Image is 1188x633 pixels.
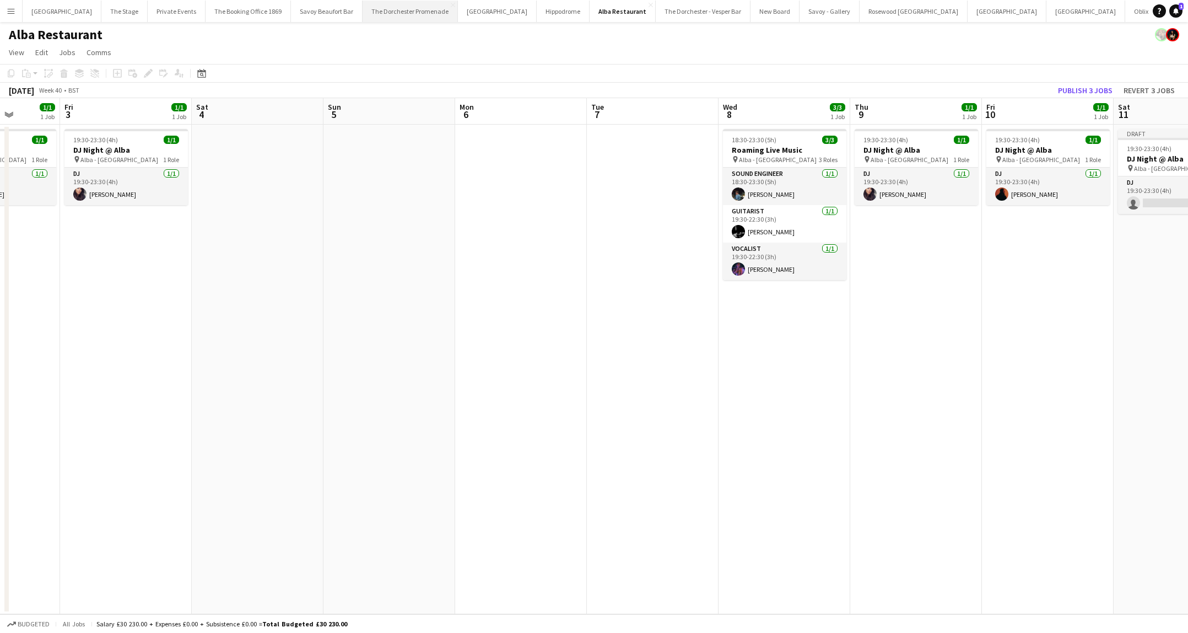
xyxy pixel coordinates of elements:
[1118,102,1130,112] span: Sat
[723,145,846,155] h3: Roaming Live Music
[1002,155,1080,164] span: Alba - [GEOGRAPHIC_DATA]
[962,112,976,121] div: 1 Job
[855,102,868,112] span: Thu
[723,168,846,205] app-card-role: Sound Engineer1/118:30-23:30 (5h)[PERSON_NAME]
[40,103,55,111] span: 1/1
[64,145,188,155] h3: DJ Night @ Alba
[55,45,80,60] a: Jobs
[326,108,341,121] span: 5
[1169,4,1182,18] a: 1
[1116,108,1130,121] span: 11
[1085,155,1101,164] span: 1 Role
[590,1,656,22] button: Alba Restaurant
[35,47,48,57] span: Edit
[63,108,73,121] span: 3
[9,85,34,96] div: [DATE]
[1054,83,1117,98] button: Publish 3 jobs
[985,108,995,121] span: 10
[721,108,737,121] span: 8
[723,102,737,112] span: Wed
[871,155,948,164] span: Alba - [GEOGRAPHIC_DATA]
[986,168,1110,205] app-card-role: DJ1/119:30-23:30 (4h)[PERSON_NAME]
[36,86,64,94] span: Week 40
[80,155,158,164] span: Alba - [GEOGRAPHIC_DATA]
[206,1,291,22] button: The Booking Office 1869
[986,129,1110,205] div: 19:30-23:30 (4h)1/1DJ Night @ Alba Alba - [GEOGRAPHIC_DATA]1 RoleDJ1/119:30-23:30 (4h)[PERSON_NAME]
[537,1,590,22] button: Hippodrome
[855,129,978,205] app-job-card: 19:30-23:30 (4h)1/1DJ Night @ Alba Alba - [GEOGRAPHIC_DATA]1 RoleDJ1/119:30-23:30 (4h)[PERSON_NAME]
[73,136,118,144] span: 19:30-23:30 (4h)
[590,108,604,121] span: 7
[986,102,995,112] span: Fri
[853,108,868,121] span: 9
[59,47,75,57] span: Jobs
[87,47,111,57] span: Comms
[1155,28,1168,41] app-user-avatar: Rosie Skuse
[31,45,52,60] a: Edit
[953,155,969,164] span: 1 Role
[23,1,101,22] button: [GEOGRAPHIC_DATA]
[171,103,187,111] span: 1/1
[68,86,79,94] div: BST
[460,102,474,112] span: Mon
[64,168,188,205] app-card-role: DJ1/119:30-23:30 (4h)[PERSON_NAME]
[986,145,1110,155] h3: DJ Night @ Alba
[458,108,474,121] span: 6
[6,618,51,630] button: Budgeted
[1046,1,1125,22] button: [GEOGRAPHIC_DATA]
[800,1,860,22] button: Savoy - Gallery
[860,1,968,22] button: Rosewood [GEOGRAPHIC_DATA]
[82,45,116,60] a: Comms
[739,155,817,164] span: Alba - [GEOGRAPHIC_DATA]
[172,112,186,121] div: 1 Job
[196,102,208,112] span: Sat
[750,1,800,22] button: New Board
[40,112,55,121] div: 1 Job
[954,136,969,144] span: 1/1
[822,136,838,144] span: 3/3
[363,1,458,22] button: The Dorchester Promenade
[9,26,102,43] h1: Alba Restaurant
[328,102,341,112] span: Sun
[1127,144,1171,153] span: 19:30-23:30 (4h)
[995,136,1040,144] span: 19:30-23:30 (4h)
[962,103,977,111] span: 1/1
[31,155,47,164] span: 1 Role
[732,136,776,144] span: 18:30-23:30 (5h)
[64,102,73,112] span: Fri
[830,103,845,111] span: 3/3
[1125,1,1158,22] button: Oblix
[18,620,50,628] span: Budgeted
[101,1,148,22] button: The Stage
[855,168,978,205] app-card-role: DJ1/119:30-23:30 (4h)[PERSON_NAME]
[723,129,846,280] app-job-card: 18:30-23:30 (5h)3/3Roaming Live Music Alba - [GEOGRAPHIC_DATA]3 RolesSound Engineer1/118:30-23:30...
[64,129,188,205] app-job-card: 19:30-23:30 (4h)1/1DJ Night @ Alba Alba - [GEOGRAPHIC_DATA]1 RoleDJ1/119:30-23:30 (4h)[PERSON_NAME]
[164,136,179,144] span: 1/1
[819,155,838,164] span: 3 Roles
[855,145,978,155] h3: DJ Night @ Alba
[830,112,845,121] div: 1 Job
[291,1,363,22] button: Savoy Beaufort Bar
[1179,3,1184,10] span: 1
[723,243,846,280] app-card-role: Vocalist1/119:30-22:30 (3h)[PERSON_NAME]
[163,155,179,164] span: 1 Role
[262,620,347,628] span: Total Budgeted £30 230.00
[1093,103,1109,111] span: 1/1
[458,1,537,22] button: [GEOGRAPHIC_DATA]
[1086,136,1101,144] span: 1/1
[32,136,47,144] span: 1/1
[591,102,604,112] span: Tue
[1094,112,1108,121] div: 1 Job
[195,108,208,121] span: 4
[61,620,87,628] span: All jobs
[968,1,1046,22] button: [GEOGRAPHIC_DATA]
[723,205,846,243] app-card-role: Guitarist1/119:30-22:30 (3h)[PERSON_NAME]
[96,620,347,628] div: Salary £30 230.00 + Expenses £0.00 + Subsistence £0.00 =
[656,1,750,22] button: The Dorchester - Vesper Bar
[863,136,908,144] span: 19:30-23:30 (4h)
[4,45,29,60] a: View
[1166,28,1179,41] app-user-avatar: Helena Debono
